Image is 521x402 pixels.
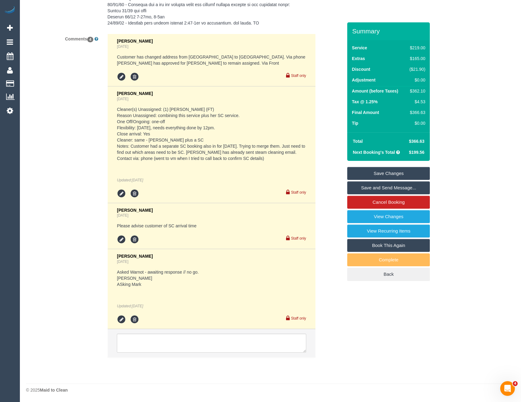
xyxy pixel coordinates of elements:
[407,109,426,116] div: $366.63
[407,77,426,83] div: $0.00
[40,388,68,393] strong: Maid to Clean
[117,178,143,182] em: Updated:
[291,74,306,78] small: Staff only
[117,97,128,101] a: [DATE]
[117,260,128,264] a: [DATE]
[409,139,425,144] span: $366.63
[347,268,430,281] a: Back
[407,88,426,94] div: $362.10
[26,387,515,393] div: © 2025
[347,196,430,209] a: Cancel Booking
[4,6,16,15] img: Automaid Logo
[347,181,430,194] a: Save and Send Message...
[117,39,153,44] span: [PERSON_NAME]
[117,254,153,259] span: [PERSON_NAME]
[291,316,306,320] small: Staff only
[21,34,103,42] label: Comments
[407,55,426,62] div: $165.00
[353,150,395,155] strong: Next Booking's Total
[132,304,143,308] span: Sep 17, 2025 10:30
[409,150,425,155] span: $199.56
[513,381,518,386] span: 4
[117,44,128,49] a: [DATE]
[352,99,378,105] label: Tax @ 1.25%
[352,120,358,126] label: Tip
[117,213,128,218] a: [DATE]
[407,45,426,51] div: $219.00
[407,120,426,126] div: $0.00
[87,37,94,42] span: 4
[352,88,398,94] label: Amount (before Taxes)
[117,91,153,96] span: [PERSON_NAME]
[352,28,427,35] h3: Summary
[347,167,430,180] a: Save Changes
[117,208,153,213] span: [PERSON_NAME]
[352,77,375,83] label: Adjustment
[117,304,143,308] em: Updated:
[353,139,363,144] strong: Total
[132,178,143,182] span: Sep 15, 2025 14:19
[500,381,515,396] iframe: Intercom live chat
[347,225,430,237] a: View Recurring Items
[117,106,306,161] pre: Cleaner(s) Unassigned: (1) [PERSON_NAME] (FT) Reason Unassigned: combining this service plus her ...
[117,223,306,229] pre: Please advise customer of SC arrival time
[117,269,306,287] pre: Asked Warnot - awaiting response // no go. [PERSON_NAME] ASking Mark
[352,45,367,51] label: Service
[352,66,370,72] label: Discount
[407,99,426,105] div: $4.53
[291,190,306,195] small: Staff only
[291,236,306,241] small: Staff only
[347,239,430,252] a: Book This Again
[117,54,306,66] pre: Customer has changed address from [GEOGRAPHIC_DATA] to [GEOGRAPHIC_DATA]. Via phone [PERSON_NAME]...
[352,109,379,116] label: Final Amount
[352,55,365,62] label: Extras
[347,210,430,223] a: View Changes
[407,66,426,72] div: ($21.90)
